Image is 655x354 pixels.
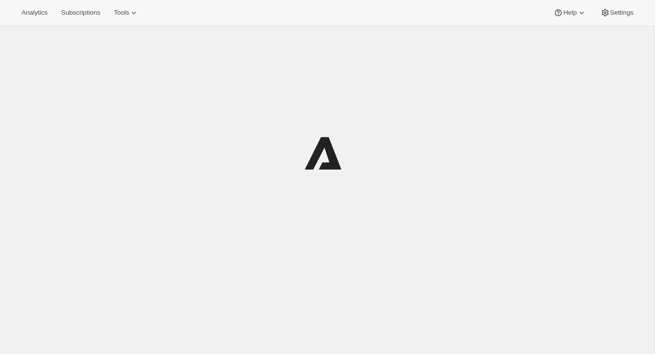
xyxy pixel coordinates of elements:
button: Tools [108,6,145,20]
button: Help [548,6,592,20]
span: Subscriptions [61,9,100,17]
span: Settings [610,9,634,17]
span: Analytics [21,9,47,17]
span: Tools [114,9,129,17]
button: Analytics [16,6,53,20]
span: Help [563,9,576,17]
button: Settings [594,6,639,20]
button: Subscriptions [55,6,106,20]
